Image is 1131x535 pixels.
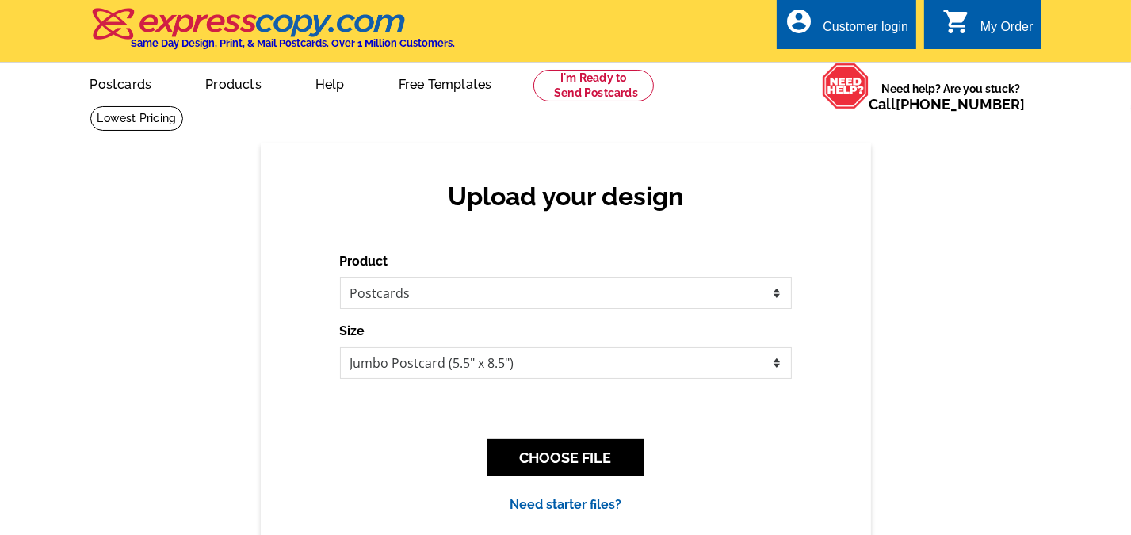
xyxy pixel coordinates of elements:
a: Need starter files? [510,497,621,512]
a: Postcards [65,64,178,101]
a: shopping_cart My Order [942,17,1034,37]
a: Products [180,64,287,101]
h2: Upload your design [356,182,776,212]
div: My Order [980,20,1034,42]
i: account_circle [785,7,813,36]
span: Call [869,96,1026,113]
label: Size [340,322,365,341]
span: Need help? Are you stuck? [869,81,1034,113]
i: shopping_cart [942,7,971,36]
button: CHOOSE FILE [487,439,644,476]
a: Same Day Design, Print, & Mail Postcards. Over 1 Million Customers. [90,19,456,49]
label: Product [340,252,388,271]
img: help [822,63,869,109]
a: Help [290,64,370,101]
a: [PHONE_NUMBER] [896,96,1026,113]
a: Free Templates [373,64,518,101]
h4: Same Day Design, Print, & Mail Postcards. Over 1 Million Customers. [132,37,456,49]
a: account_circle Customer login [785,17,908,37]
div: Customer login [823,20,908,42]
